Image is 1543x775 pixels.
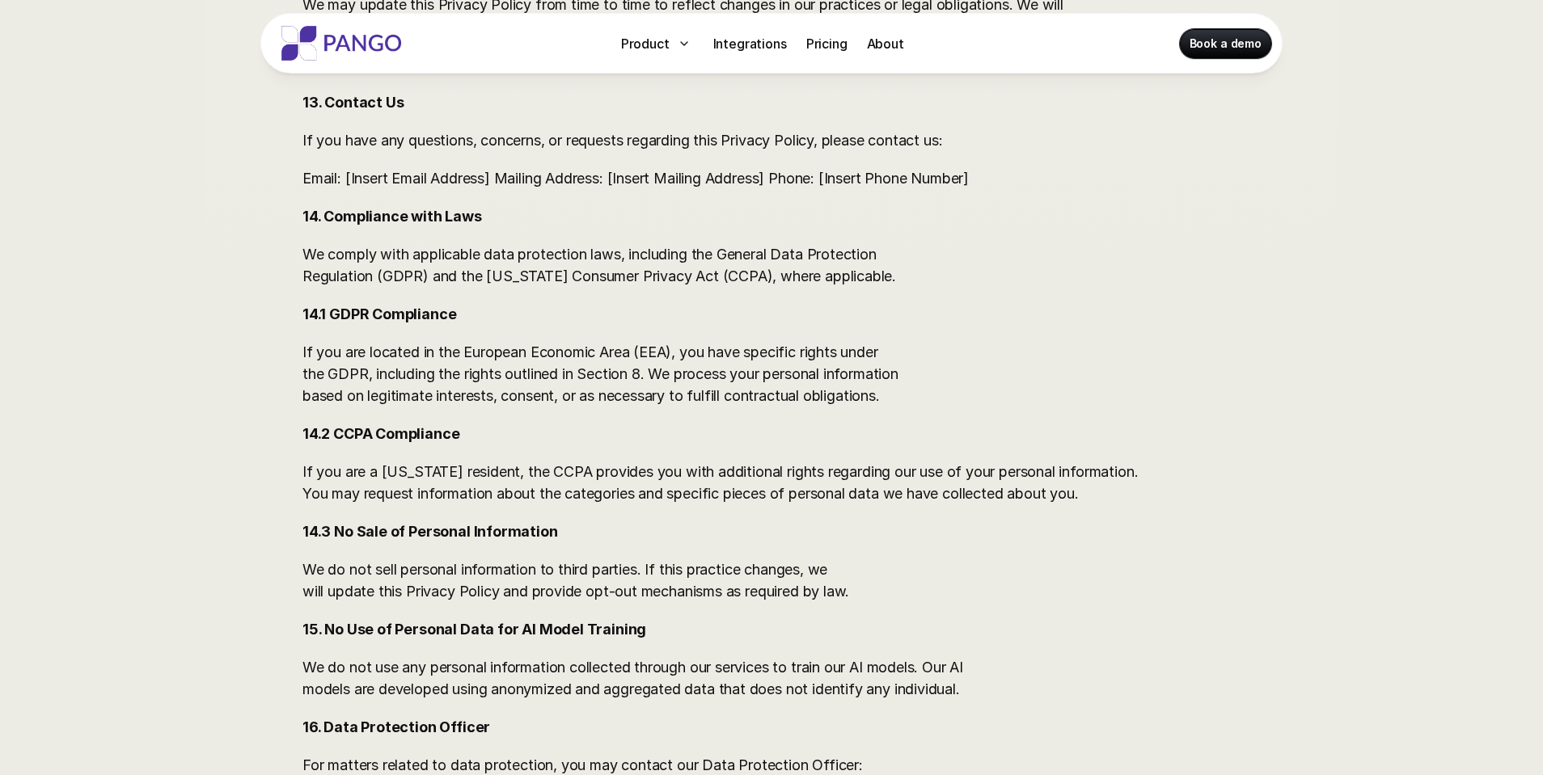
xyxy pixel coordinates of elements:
[806,34,848,53] p: Pricing
[860,31,911,57] a: About
[800,31,854,57] a: Pricing
[302,461,1165,504] p: If you are a [US_STATE] resident, the CCPA provides you with additional rights regarding our use ...
[302,425,459,442] strong: 14.2 CCPA Compliance
[1190,36,1262,52] p: Book a demo
[302,129,1165,151] p: If you have any questions, concerns, or requests regarding this Privacy Policy, please contact us:
[621,34,670,53] p: Product
[302,305,456,322] strong: 14.1 GDPR Compliance
[867,34,904,53] p: About
[707,31,793,57] a: Integrations
[302,208,482,225] strong: 14. Compliance with Laws
[302,523,558,540] strong: 14.3 No Sale of Personal Information
[713,34,787,53] p: Integrations
[302,718,490,735] strong: 16. Data Protection Officer
[302,243,1165,287] p: We comply with applicable data protection laws, including the General Data Protection Regulation ...
[302,621,646,638] strong: 15. No Use of Personal Data for AI Model Training
[302,94,404,111] strong: 13. Contact Us
[302,656,1165,700] p: We do not use any personal information collected through our services to train our AI models. Our...
[302,558,1165,602] p: We do not sell personal information to third parties. If this practice changes, we will update th...
[1180,29,1271,58] a: Book a demo
[302,167,1165,189] p: Email: [Insert Email Address] Mailing Address: [Insert Mailing Address] Phone: [Insert Phone Number]
[302,341,1165,406] p: If you are located in the European Economic Area (EEA), you have specific rights under the GDPR, ...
